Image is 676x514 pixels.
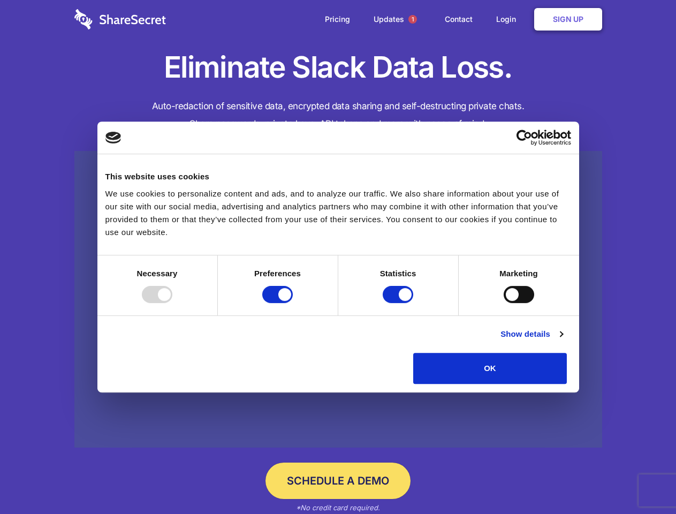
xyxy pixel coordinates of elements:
strong: Marketing [499,269,538,278]
a: Show details [500,328,563,341]
div: This website uses cookies [105,170,571,183]
strong: Preferences [254,269,301,278]
a: Sign Up [534,8,602,31]
h4: Auto-redaction of sensitive data, encrypted data sharing and self-destructing private chats. Shar... [74,97,602,133]
strong: Statistics [380,269,416,278]
strong: Necessary [137,269,178,278]
img: logo [105,132,121,143]
a: Contact [434,3,483,36]
div: We use cookies to personalize content and ads, and to analyze our traffic. We also share informat... [105,187,571,239]
h1: Eliminate Slack Data Loss. [74,48,602,87]
a: Wistia video thumbnail [74,151,602,448]
a: Login [485,3,532,36]
img: logo-wordmark-white-trans-d4663122ce5f474addd5e946df7df03e33cb6a1c49d2221995e7729f52c070b2.svg [74,9,166,29]
span: 1 [408,15,417,24]
a: Pricing [314,3,361,36]
em: *No credit card required. [296,503,380,512]
button: OK [413,353,567,384]
a: Schedule a Demo [265,463,411,499]
a: Usercentrics Cookiebot - opens in a new window [477,130,571,146]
